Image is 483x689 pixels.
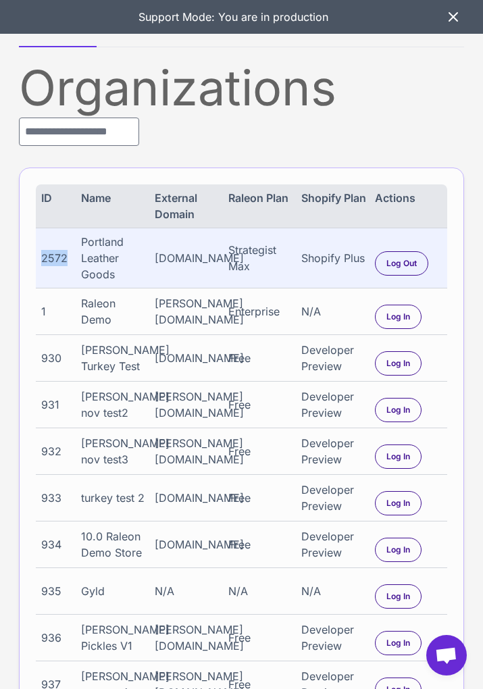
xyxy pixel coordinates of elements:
div: 932 [41,443,74,459]
span: Log In [386,357,410,369]
div: Developer Preview [301,435,368,467]
div: [PERSON_NAME][DOMAIN_NAME] [155,295,222,328]
div: Free [228,536,295,553]
div: [PERSON_NAME] Turkey Test [81,342,148,374]
span: Log In [386,590,410,603]
div: 936 [41,630,74,646]
div: Name [81,190,148,222]
div: Raleon Plan [228,190,295,222]
div: ID [41,190,74,222]
div: [PERSON_NAME][DOMAIN_NAME] [155,435,222,467]
div: 935 [41,583,74,599]
span: Log Out [386,257,417,270]
span: Log In [386,451,410,463]
span: Log In [386,497,410,509]
div: [PERSON_NAME][DOMAIN_NAME] [155,388,222,421]
div: Actions [375,190,442,222]
div: [PERSON_NAME] Pickles V1 [81,621,148,654]
div: Developer Preview [301,621,368,654]
div: Developer Preview [301,482,368,514]
span: Log In [386,544,410,556]
div: [PERSON_NAME][DOMAIN_NAME] [155,621,222,654]
div: Shopify Plan [301,190,368,222]
div: Free [228,350,295,366]
div: Free [228,490,295,506]
div: Free [228,397,295,413]
div: External Domain [155,190,222,222]
div: 1 [41,303,74,320]
div: Developer Preview [301,342,368,374]
div: Enterprise [228,303,295,320]
div: Free [228,630,295,646]
div: Organizations [19,63,464,112]
span: Log In [386,311,410,323]
div: [PERSON_NAME] nov test2 [81,388,148,421]
span: Log In [386,404,410,416]
div: 934 [41,536,74,553]
a: Open chat [426,635,467,675]
div: Strategist Max [228,242,295,274]
div: [DOMAIN_NAME] [155,250,222,266]
div: Developer Preview [301,388,368,421]
div: 931 [41,397,74,413]
div: N/A [301,583,368,599]
span: Log In [386,637,410,649]
div: N/A [155,583,222,599]
div: 930 [41,350,74,366]
div: [PERSON_NAME] nov test3 [81,435,148,467]
div: [DOMAIN_NAME] [155,350,222,366]
div: Raleon Demo [81,295,148,328]
div: Shopify Plus [301,250,368,266]
div: Gyld [81,583,148,599]
div: Portland Leather Goods [81,234,148,282]
div: turkey test 2 [81,490,148,506]
div: N/A [301,303,368,320]
div: [DOMAIN_NAME] [155,536,222,553]
div: Developer Preview [301,528,368,561]
div: [DOMAIN_NAME] [155,490,222,506]
div: 2572 [41,250,74,266]
div: N/A [228,583,295,599]
div: Free [228,443,295,459]
div: 933 [41,490,74,506]
div: 10.0 Raleon Demo Store [81,528,148,561]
